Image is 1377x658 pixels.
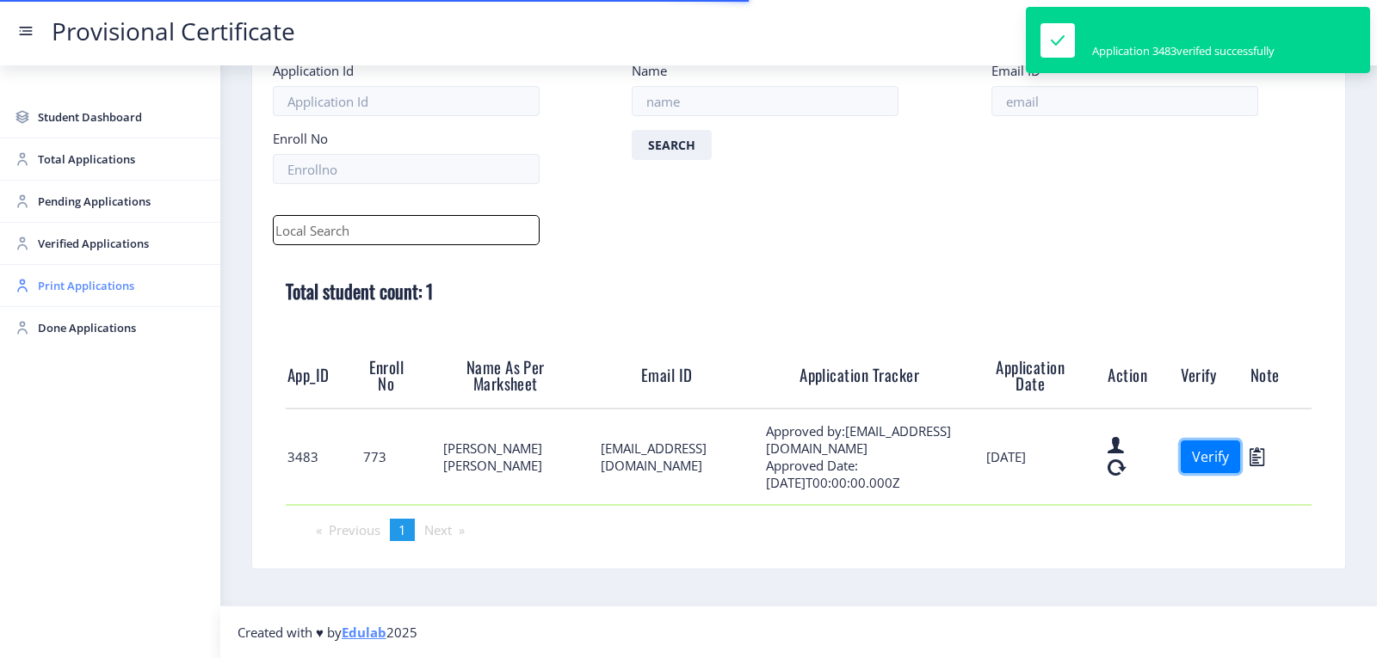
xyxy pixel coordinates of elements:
span: Next [424,521,452,538]
td: [DATE] [985,409,1107,505]
th: Note [1249,343,1312,409]
td: 773 [361,409,442,505]
th: Enroll No [361,343,442,409]
td: [EMAIL_ADDRESS][DOMAIN_NAME] [600,409,764,505]
ul: Pagination [273,519,1325,541]
span: Pending Applications [38,191,207,212]
input: Enrollno [273,154,540,184]
button: Search [632,130,712,160]
span: 1 [398,521,406,538]
input: Local Search [273,215,540,245]
span: Previous [329,521,380,538]
th: Application Tracker [764,343,985,409]
th: Application Date [985,343,1107,409]
b: Total student count: 1 [286,277,433,304]
th: Verify [1180,343,1249,409]
a: Edulab [342,624,386,641]
span: Done Applications [38,317,207,338]
span: Verified Applications [38,233,207,254]
td: 3483 [286,409,361,505]
label: Enroll No [273,130,328,147]
button: Verify [1181,440,1240,473]
td: [PERSON_NAME] [PERSON_NAME] [442,409,600,505]
label: Email ID [991,62,1040,79]
label: Name [632,62,667,79]
th: Name As Per Marksheet [442,343,600,409]
th: Action [1106,343,1179,409]
th: App_ID [286,343,361,409]
span: Total Applications [38,149,207,169]
span: Print Applications [38,275,207,296]
span: Student Dashboard [38,107,207,127]
div: Application 3483verifed successfully [1092,43,1275,58]
input: Application Id [273,86,540,116]
input: name [632,86,898,116]
td: Approved by:[EMAIL_ADDRESS][DOMAIN_NAME] Approved Date:[DATE]T00:00:00.000Z [764,409,985,505]
label: Application Id [273,62,354,79]
th: Email ID [600,343,764,409]
span: Created with ♥ by 2025 [238,624,417,641]
a: Provisional Certificate [34,22,312,40]
input: email [991,86,1258,116]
